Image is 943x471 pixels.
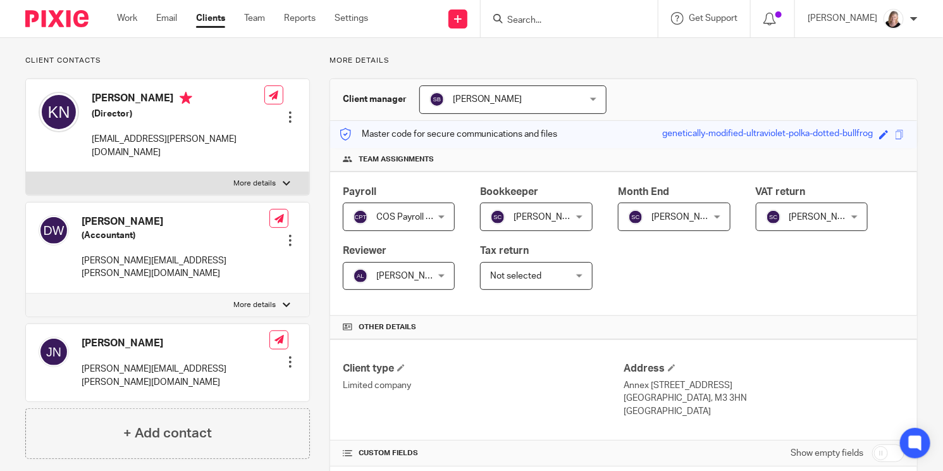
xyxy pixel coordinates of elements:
img: svg%3E [39,215,69,246]
a: Reports [284,12,316,25]
p: Client contacts [25,56,310,66]
p: [GEOGRAPHIC_DATA], M3 3HN [624,392,904,405]
h4: [PERSON_NAME] [92,92,264,108]
a: Settings [335,12,368,25]
span: [PERSON_NAME] [453,95,522,104]
p: [PERSON_NAME] [808,12,877,25]
h4: [PERSON_NAME] [82,337,269,350]
p: [PERSON_NAME][EMAIL_ADDRESS][PERSON_NAME][DOMAIN_NAME] [82,254,269,280]
span: [PERSON_NAME] [789,213,859,222]
img: svg%3E [39,92,79,132]
img: K%20Garrattley%20headshot%20black%20top%20cropped.jpg [884,9,904,29]
span: Month End [618,187,669,197]
img: svg%3E [766,210,781,225]
span: Tax return [480,246,529,256]
h5: (Accountant) [82,229,269,242]
i: Primary [180,92,192,104]
p: Master code for secure communications and files [340,128,558,141]
p: More details [330,56,918,66]
h5: (Director) [92,108,264,120]
img: svg%3E [353,268,368,284]
span: Other details [359,322,416,332]
p: More details [234,300,276,310]
input: Search [506,15,620,27]
span: [PERSON_NAME] [651,213,721,222]
h4: Client type [343,362,624,375]
span: Reviewer [343,246,386,256]
p: [PERSON_NAME][EMAIL_ADDRESS][PERSON_NAME][DOMAIN_NAME] [82,363,269,389]
p: Annex [STREET_ADDRESS] [624,379,904,392]
p: [EMAIL_ADDRESS][PERSON_NAME][DOMAIN_NAME] [92,133,264,159]
h4: CUSTOM FIELDS [343,448,624,458]
img: svg%3E [39,337,69,367]
a: Email [156,12,177,25]
a: Work [117,12,137,25]
span: Bookkeeper [480,187,538,197]
a: Team [244,12,265,25]
img: svg%3E [429,92,445,107]
div: genetically-modified-ultraviolet-polka-dotted-bullfrog [662,127,873,142]
h4: + Add contact [123,424,212,443]
span: COS Payroll Team [376,213,447,222]
h4: [PERSON_NAME] [82,215,269,229]
label: Show empty fields [791,447,863,460]
span: [PERSON_NAME] [376,272,446,280]
a: Clients [196,12,225,25]
h3: Client manager [343,93,407,106]
span: Not selected [490,272,541,280]
span: [PERSON_NAME] [514,213,583,222]
span: Team assignments [359,154,434,165]
span: Payroll [343,187,376,197]
span: VAT return [756,187,806,197]
img: Pixie [25,10,89,27]
img: svg%3E [353,210,368,225]
p: More details [234,179,276,189]
span: Get Support [689,14,737,23]
h4: Address [624,362,904,375]
p: Limited company [343,379,624,392]
img: svg%3E [490,210,505,225]
p: [GEOGRAPHIC_DATA] [624,405,904,418]
img: svg%3E [628,210,643,225]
